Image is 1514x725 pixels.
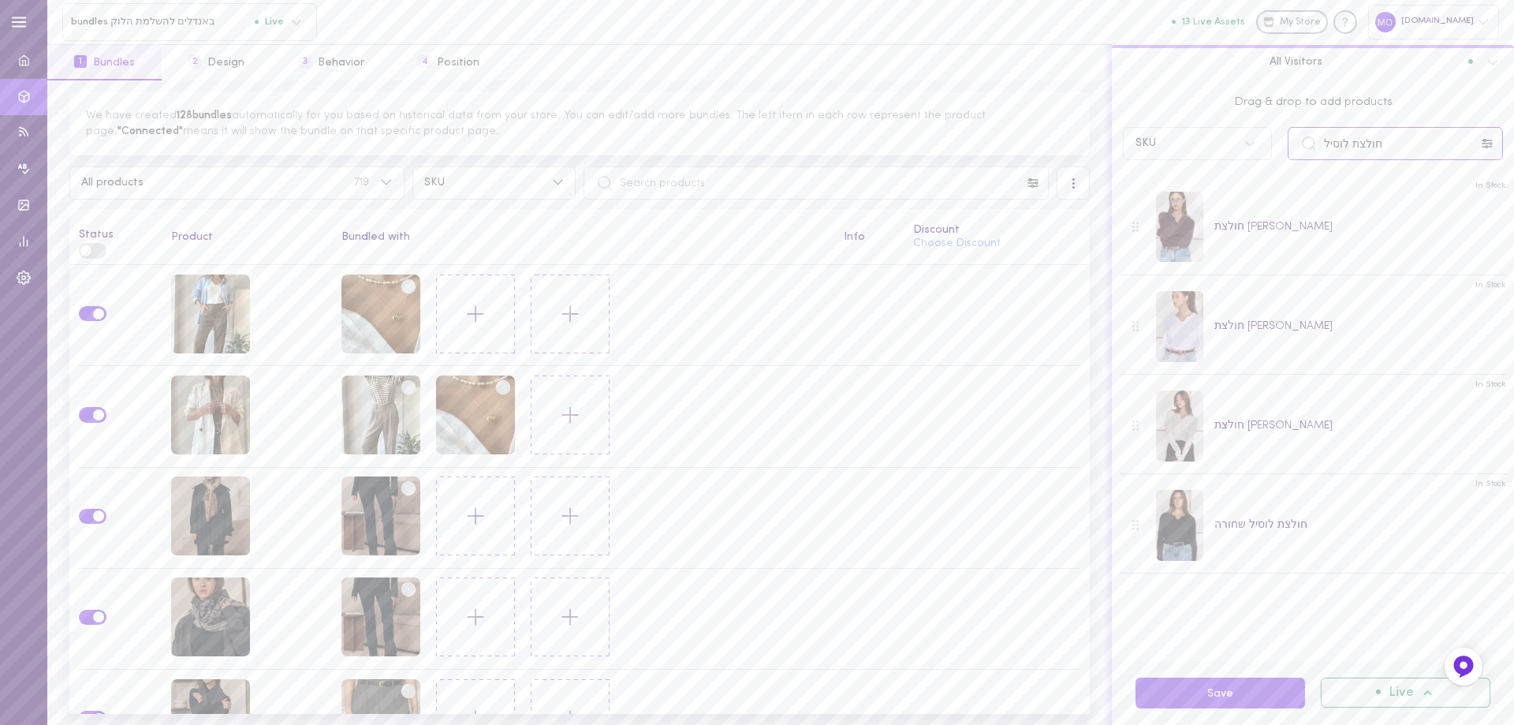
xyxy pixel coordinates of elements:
[162,45,271,80] button: 2Design
[81,178,354,189] span: All products
[1452,655,1475,678] img: Feedback Button
[171,275,250,357] div: מכנסי סול חומים
[418,55,431,68] span: 4
[1256,10,1328,34] a: My Store
[1280,16,1321,30] span: My Store
[436,376,515,458] div: שרשרת לב גדולה
[341,577,420,660] div: ג'ינס אדיסון שחור קלאסי
[171,577,250,660] div: צעיף מנומר אפור
[341,476,420,559] div: ג'ינס אדיסון שחור קלאסי
[1214,417,1333,434] div: חולצת [PERSON_NAME]
[1475,180,1506,192] span: In Stock
[69,92,1090,155] div: We have created automatically for you based on historical data from your store. You can edit/add ...
[171,376,250,458] div: ז'קט ג'ולייט שמנת
[1368,5,1499,39] div: [DOMAIN_NAME]
[1172,17,1245,27] button: 13 Live Assets
[913,238,1001,249] button: Choose Discount
[299,55,311,68] span: 3
[844,232,895,243] div: Info
[74,55,87,68] span: 1
[341,376,420,458] div: מכנסי מילי אבן
[272,45,391,80] button: 3Behavior
[341,232,826,243] div: Bundled with
[424,178,541,189] span: SKU
[341,275,420,357] div: שרשרת לב גדולה
[391,45,506,80] button: 4Position
[1214,219,1333,235] div: חולצת [PERSON_NAME]
[188,55,201,68] span: 2
[412,166,576,200] button: SKU
[47,45,162,80] button: 1Bundles
[171,232,323,243] div: Product
[1214,318,1333,334] div: חולצת [PERSON_NAME]
[354,178,369,189] span: 719
[177,110,232,121] span: 128 bundles
[1475,379,1506,391] span: In Stock
[584,166,1049,200] input: Search products
[1214,517,1307,533] div: חולצת לוסיל שחורה
[1172,17,1256,28] a: 13 Live Assets
[1333,10,1357,34] div: Knowledge center
[1135,138,1156,149] div: SKU
[1321,678,1490,708] button: Live
[913,225,1080,236] div: Discount
[117,125,183,137] span: "Connected"
[69,166,405,200] button: All products719
[255,17,284,27] span: Live
[79,219,154,241] div: Status
[171,476,250,559] div: צעיף מנומר חום
[1123,94,1503,111] span: Drag & drop to add products
[1475,478,1506,490] span: In Stock
[1389,686,1414,700] span: Live
[71,16,255,28] span: bundles באנדלים להשלמת הלוק
[1135,678,1305,708] button: Save
[1270,54,1322,69] span: All Visitors
[1288,127,1503,160] input: Search products
[1475,279,1506,291] span: In Stock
